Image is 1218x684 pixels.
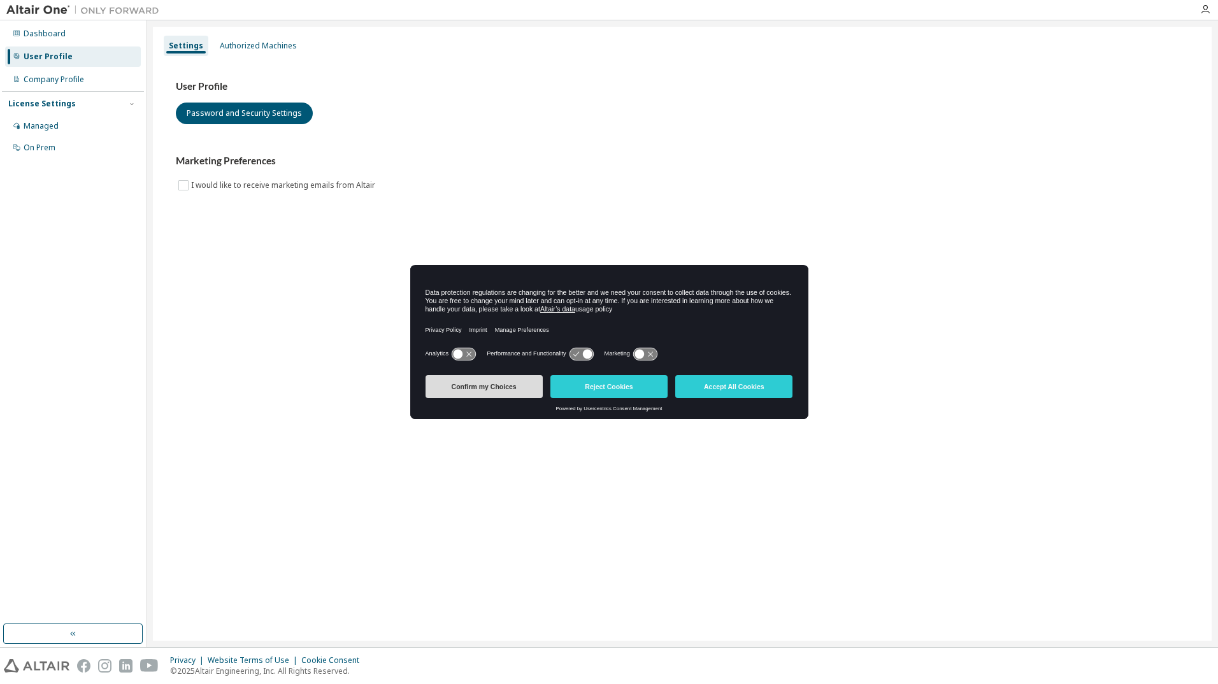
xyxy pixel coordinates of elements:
[170,666,367,676] p: © 2025 Altair Engineering, Inc. All Rights Reserved.
[8,99,76,109] div: License Settings
[301,655,367,666] div: Cookie Consent
[176,103,313,124] button: Password and Security Settings
[24,52,73,62] div: User Profile
[24,29,66,39] div: Dashboard
[24,121,59,131] div: Managed
[24,143,55,153] div: On Prem
[6,4,166,17] img: Altair One
[140,659,159,673] img: youtube.svg
[24,75,84,85] div: Company Profile
[170,655,208,666] div: Privacy
[77,659,90,673] img: facebook.svg
[4,659,69,673] img: altair_logo.svg
[119,659,133,673] img: linkedin.svg
[208,655,301,666] div: Website Terms of Use
[176,155,1189,167] h3: Marketing Preferences
[176,80,1189,93] h3: User Profile
[220,41,297,51] div: Authorized Machines
[191,178,378,193] label: I would like to receive marketing emails from Altair
[98,659,111,673] img: instagram.svg
[169,41,203,51] div: Settings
